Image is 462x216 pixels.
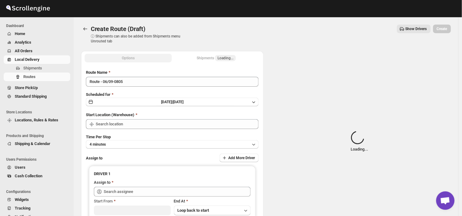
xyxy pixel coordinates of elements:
[15,118,58,122] span: Locations, Rules & Rates
[15,57,40,62] span: Local Delivery
[15,165,25,170] span: Users
[86,156,102,160] span: Assign to
[15,197,29,202] span: Widgets
[91,34,187,44] p: ⓘ Shipments can also be added from Shipments menu Unrouted tab
[4,195,70,204] button: Widgets
[6,157,71,162] span: Users Permissions
[86,135,111,139] span: Time Per Stop
[174,198,251,204] div: End At
[351,131,368,152] div: Loading...
[15,141,50,146] span: Shipping & Calendar
[86,98,259,106] button: [DATE]|[DATE]
[6,23,71,28] span: Dashboard
[96,119,259,129] input: Search location
[4,29,70,38] button: Home
[178,208,209,213] span: Loop back to start
[173,100,183,104] span: [DATE]
[86,112,134,117] span: Start Location (Warehouse)
[173,54,260,62] button: Selected Shipments
[6,110,71,115] span: Store Locations
[4,64,70,73] button: Shipments
[94,171,251,177] h3: DRIVER 1
[15,40,31,45] span: Analytics
[228,155,255,160] span: Add More Driver
[15,49,33,53] span: All Orders
[23,74,36,79] span: Routes
[161,100,173,104] span: [DATE] |
[86,77,259,87] input: Eg: Bengaluru Route
[174,206,251,215] button: Loop back to start
[91,25,145,33] span: Create Route (Draft)
[397,25,431,33] button: Show Drivers
[197,55,236,61] div: Shipments
[15,206,30,210] span: Tracking
[90,142,106,147] span: 4 minutes
[85,54,172,62] button: All Route Options
[220,154,259,162] button: Add More Driver
[86,92,110,97] span: Scheduled for
[4,204,70,213] button: Tracking
[4,38,70,47] button: Analytics
[122,56,135,61] span: Options
[6,133,71,138] span: Products and Shipping
[4,73,70,81] button: Routes
[4,139,70,148] button: Shipping & Calendar
[86,140,259,149] button: 4 minutes
[15,85,38,90] span: Store PickUp
[94,199,113,203] span: Start From
[406,26,427,31] span: Show Drivers
[94,179,110,186] div: Assign to
[15,174,42,178] span: Cash Collection
[436,191,455,210] a: Open chat
[6,189,71,194] span: Configurations
[218,56,233,61] span: Loading...
[86,70,107,75] span: Route Name
[4,116,70,124] button: Locations, Rules & Rates
[23,66,42,70] span: Shipments
[81,25,90,33] button: Routes
[4,172,70,180] button: Cash Collection
[104,187,251,197] input: Search assignee
[15,94,47,99] span: Standard Shipping
[4,163,70,172] button: Users
[15,31,25,36] span: Home
[4,47,70,55] button: All Orders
